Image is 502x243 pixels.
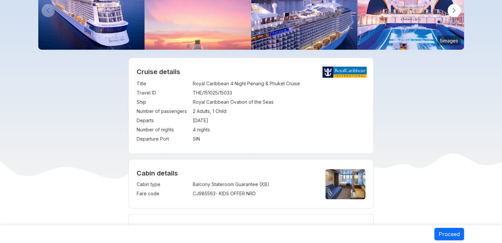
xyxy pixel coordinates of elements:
[189,125,193,134] td: :
[137,88,189,97] td: Travel ID
[137,180,189,189] td: Cabin type
[137,68,365,76] h2: Cruise details
[137,134,189,144] td: Departure Port
[437,36,461,45] small: 5 images
[193,180,314,189] td: Balcony Stateroom Guarantee (XB)
[137,107,189,116] td: Number of passengers
[189,88,193,97] td: :
[193,190,314,197] div: CJ985563 - KIDS OFFER NRD
[137,125,189,134] td: Number of nights
[189,189,193,198] td: :
[193,97,365,107] td: Royal Caribbean Ovation of the Seas
[189,116,193,125] td: :
[193,125,365,134] td: 4 nights
[434,228,464,240] button: Proceed
[189,79,193,88] td: :
[193,88,365,97] td: THE/151025/15033
[137,79,189,88] td: Title
[137,169,365,177] h4: Cabin details
[189,107,193,116] td: :
[137,189,189,198] td: Fare code
[193,79,365,88] td: Royal Caribbean 4 Night Penang & Phuket Cruise
[189,180,193,189] td: :
[193,107,365,116] td: 2 Adults, 1 Child
[189,97,193,107] td: :
[137,116,189,125] td: Departs
[193,134,365,144] td: SIN
[189,134,193,144] td: :
[193,116,365,125] td: [DATE]
[137,224,365,232] h2: Travelers details
[137,97,189,107] td: Ship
